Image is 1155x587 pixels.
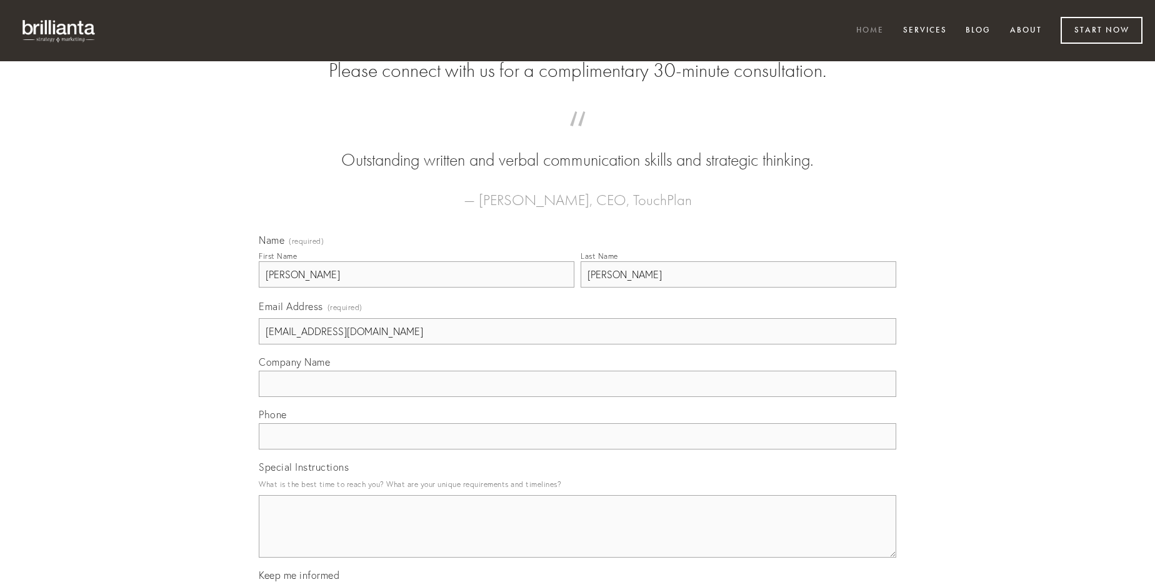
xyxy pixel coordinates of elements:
[279,124,876,173] blockquote: Outstanding written and verbal communication skills and strategic thinking.
[259,59,896,83] h2: Please connect with us for a complimentary 30-minute consultation.
[289,238,324,245] span: (required)
[848,21,892,41] a: Home
[279,124,876,148] span: “
[259,300,323,313] span: Email Address
[259,356,330,368] span: Company Name
[259,569,339,581] span: Keep me informed
[259,461,349,473] span: Special Instructions
[279,173,876,213] figcaption: — [PERSON_NAME], CEO, TouchPlan
[259,476,896,493] p: What is the best time to reach you? What are your unique requirements and timelines?
[1002,21,1050,41] a: About
[327,299,362,316] span: (required)
[581,251,618,261] div: Last Name
[1061,17,1142,44] a: Start Now
[895,21,955,41] a: Services
[259,234,284,246] span: Name
[12,13,106,49] img: brillianta - research, strategy, marketing
[957,21,999,41] a: Blog
[259,251,297,261] div: First Name
[259,408,287,421] span: Phone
